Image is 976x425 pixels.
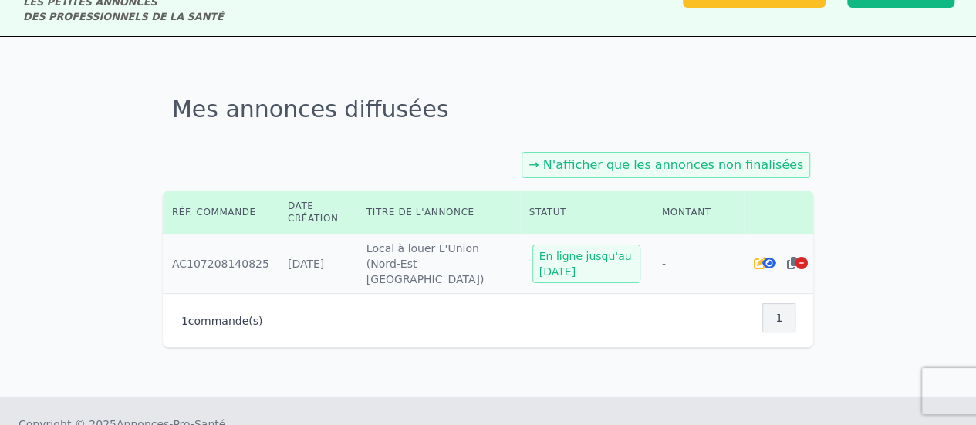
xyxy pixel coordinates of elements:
[163,191,279,234] th: Réf. commande
[357,234,520,294] td: Local à louer L'Union (Nord-Est [GEOGRAPHIC_DATA])
[653,191,745,234] th: Montant
[787,257,798,269] i: Dupliquer l'annonce
[279,234,357,294] td: [DATE]
[163,234,279,294] td: AC107208140825
[279,191,357,234] th: Date création
[357,191,520,234] th: Titre de l'annonce
[529,157,803,172] a: → N'afficher que les annonces non finalisées
[775,310,782,325] span: 1
[520,191,653,234] th: Statut
[181,315,188,327] span: 1
[763,303,795,332] nav: Pagination
[653,234,745,294] td: -
[532,245,640,283] div: En ligne jusqu'au [DATE]
[753,257,765,269] i: Editer l'annonce
[762,257,775,269] i: Voir l'annonce
[163,86,813,133] h1: Mes annonces diffusées
[795,257,808,269] i: Arrêter la diffusion de l'annonce
[181,313,263,329] p: commande(s)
